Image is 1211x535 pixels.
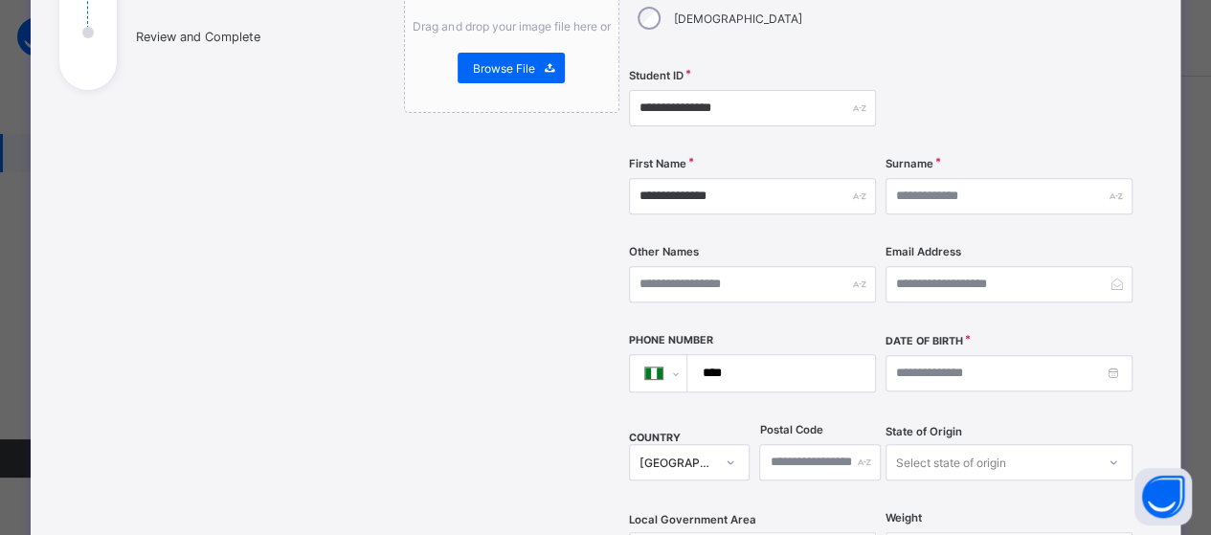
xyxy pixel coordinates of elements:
span: Browse File [472,61,534,76]
span: Local Government Area [629,513,756,526]
div: [GEOGRAPHIC_DATA] [639,456,714,470]
label: Weight [886,511,922,524]
label: Postal Code [759,423,822,436]
span: State of Origin [886,425,962,438]
label: [DEMOGRAPHIC_DATA] [674,11,802,26]
label: Other Names [629,245,699,258]
label: Surname [886,157,933,170]
label: Phone Number [629,334,713,346]
label: Date of Birth [886,335,963,347]
span: COUNTRY [629,432,681,444]
label: First Name [629,157,686,170]
div: Select state of origin [896,444,1006,480]
label: Student ID [629,69,684,82]
span: Drag and drop your image file here or [413,19,610,33]
label: Email Address [886,245,961,258]
button: Open asap [1134,468,1192,525]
